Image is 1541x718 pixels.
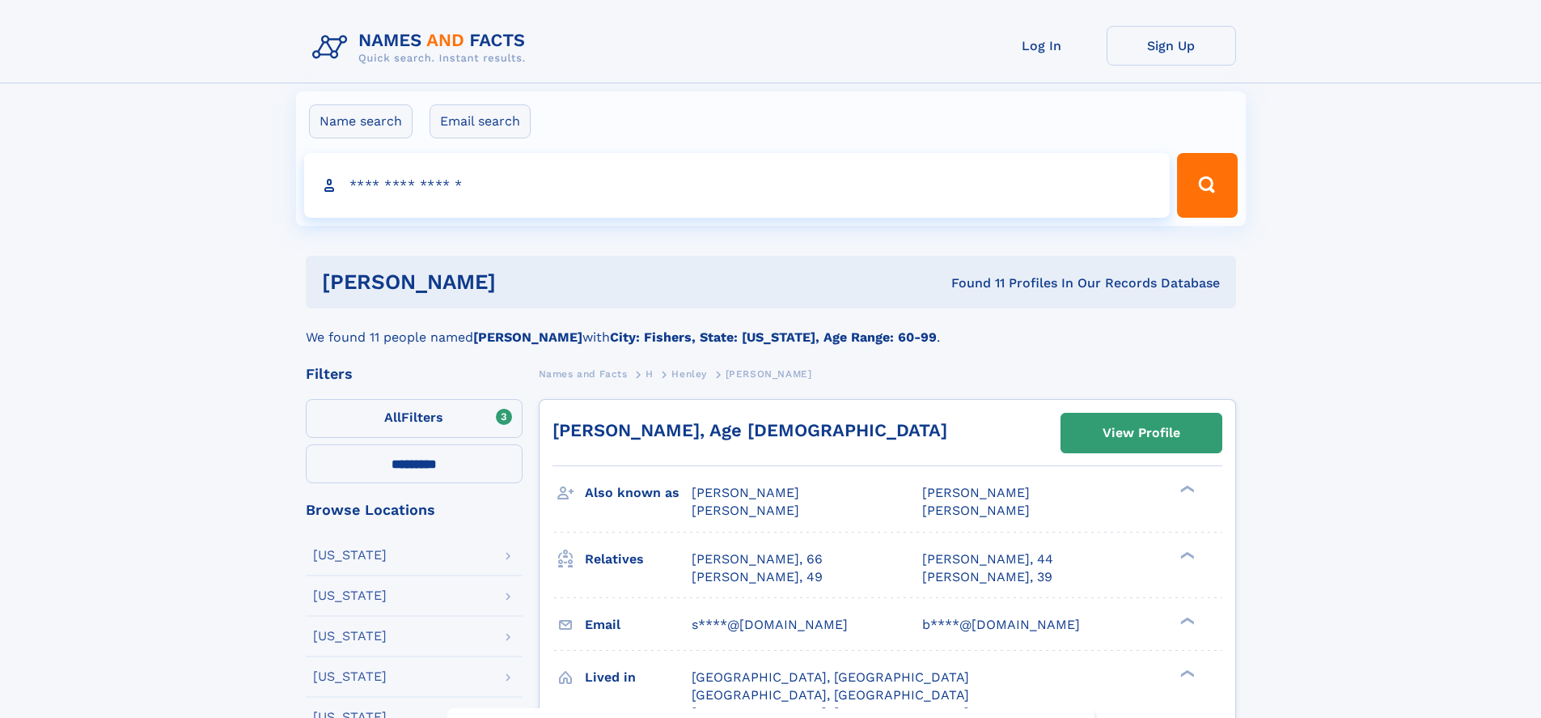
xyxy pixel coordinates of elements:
[313,549,387,562] div: [US_STATE]
[306,308,1236,347] div: We found 11 people named with .
[313,630,387,643] div: [US_STATE]
[1107,26,1236,66] a: Sign Up
[585,664,692,691] h3: Lived in
[309,104,413,138] label: Name search
[306,399,523,438] label: Filters
[692,669,969,685] span: [GEOGRAPHIC_DATA], [GEOGRAPHIC_DATA]
[585,611,692,639] h3: Email
[313,589,387,602] div: [US_STATE]
[922,503,1030,518] span: [PERSON_NAME]
[726,368,812,380] span: [PERSON_NAME]
[692,687,969,703] span: [GEOGRAPHIC_DATA], [GEOGRAPHIC_DATA]
[1177,153,1237,218] button: Search Button
[1176,668,1196,678] div: ❯
[646,368,654,380] span: H
[322,272,724,292] h1: [PERSON_NAME]
[1103,414,1180,452] div: View Profile
[306,26,539,70] img: Logo Names and Facts
[671,368,707,380] span: Henley
[1061,414,1221,452] a: View Profile
[692,568,823,586] a: [PERSON_NAME], 49
[430,104,531,138] label: Email search
[473,329,582,345] b: [PERSON_NAME]
[671,363,707,384] a: Henley
[585,479,692,507] h3: Also known as
[306,367,523,381] div: Filters
[692,485,799,500] span: [PERSON_NAME]
[692,550,823,568] a: [PERSON_NAME], 66
[646,363,654,384] a: H
[306,503,523,517] div: Browse Locations
[585,546,692,573] h3: Relatives
[922,485,1030,500] span: [PERSON_NAME]
[723,274,1220,292] div: Found 11 Profiles In Our Records Database
[313,670,387,683] div: [US_STATE]
[692,503,799,518] span: [PERSON_NAME]
[304,153,1171,218] input: search input
[1176,550,1196,560] div: ❯
[922,568,1052,586] a: [PERSON_NAME], 39
[922,550,1053,568] a: [PERSON_NAME], 44
[384,410,401,425] span: All
[1176,484,1196,495] div: ❯
[552,420,947,440] a: [PERSON_NAME], Age [DEMOGRAPHIC_DATA]
[1176,615,1196,626] div: ❯
[977,26,1107,66] a: Log In
[539,363,628,384] a: Names and Facts
[610,329,937,345] b: City: Fishers, State: [US_STATE], Age Range: 60-99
